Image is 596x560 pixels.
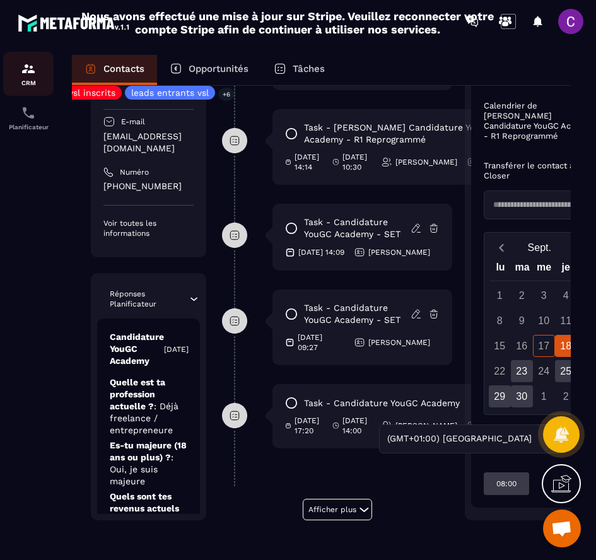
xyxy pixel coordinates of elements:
div: 15 [489,335,511,357]
p: task - Candidature YouGC Academy [304,397,460,409]
p: [PERSON_NAME] [368,247,430,257]
p: task - Candidature YouGC Academy - SET [304,302,411,326]
p: Candidature YouGC Academy [110,331,164,367]
p: leads entrants vsl [131,88,209,97]
a: schedulerschedulerPlanificateur [3,96,54,140]
p: [DATE] 17:20 [295,416,323,436]
p: vsl inscrits [69,88,115,97]
div: 16 [511,335,533,357]
p: CRM [3,79,54,86]
img: logo [18,11,131,34]
p: Transférer le contact au Closer [484,161,583,181]
p: Planificateur [3,124,54,131]
div: Search for option [379,424,561,453]
a: Opportunités [157,55,261,85]
h2: Nous avons effectué une mise à jour sur Stripe. Veuillez reconnecter votre compte Stripe afin de ... [81,9,494,36]
button: Previous month [489,239,513,256]
p: [DATE] 14:09 [298,247,344,257]
p: Opportunités [189,63,248,74]
div: 29 [489,385,511,407]
p: Quelle est ta profession actuelle ? [110,376,187,436]
div: 22 [489,360,511,382]
input: Search for option [534,432,544,446]
button: Afficher plus [303,499,372,520]
div: 2 [511,284,533,306]
div: 8 [489,310,511,332]
div: 1 [489,284,511,306]
input: Search for option [489,199,580,211]
a: Contacts [72,55,157,85]
p: Tâches [293,63,325,74]
div: 4 [555,284,577,306]
div: Ouvrir le chat [543,510,581,547]
span: (GMT+01:00) [GEOGRAPHIC_DATA] [384,432,534,446]
button: Open months overlay [513,236,566,259]
div: 3 [533,284,555,306]
div: lu [489,259,511,281]
p: [PERSON_NAME] [395,157,457,167]
span: : Oui, je suis majeure [110,452,173,486]
p: task - Candidature YouGC Academy - SET [304,216,411,240]
p: [DATE] 09:27 [298,332,344,353]
div: 1 [533,385,555,407]
div: 11 [555,310,577,332]
div: 30 [511,385,533,407]
a: Tâches [261,55,337,85]
p: Voir toutes les informations [103,218,194,238]
p: [DATE] 14:00 [342,416,371,436]
p: [PERSON_NAME] [395,421,457,431]
div: 23 [511,360,533,382]
p: Contacts [103,63,144,74]
div: 17 [533,335,555,357]
div: 9 [511,310,533,332]
div: me [533,259,555,281]
p: task - [PERSON_NAME] Candidature YouGC Academy - R1 Reprogrammé [304,122,523,146]
p: Numéro [120,167,149,177]
div: je [555,259,577,281]
div: 25 [555,360,577,382]
p: Es-tu majeure (18 ans ou plus) ? [110,440,187,487]
p: [DATE] 14:14 [295,152,323,172]
p: [DATE] [164,344,189,354]
div: 2 [555,385,577,407]
img: scheduler [21,105,36,120]
p: [PHONE_NUMBER] [103,180,194,192]
p: Quels sont tes revenus actuels ? [110,491,187,551]
p: [PERSON_NAME] [368,337,430,347]
p: +6 [218,88,235,101]
div: 18 [555,335,577,357]
p: [EMAIL_ADDRESS][DOMAIN_NAME] [103,131,194,155]
div: ma [511,259,534,281]
span: : Déjà freelance / entrepreneure [110,401,178,435]
p: 08:00 [496,479,517,489]
p: Réponses Planificateur [110,289,188,309]
p: [DATE] 10:30 [342,152,371,172]
img: formation [21,61,36,76]
div: 10 [533,310,555,332]
div: 24 [533,360,555,382]
a: formationformationCRM [3,52,54,96]
p: E-mail [121,117,145,127]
